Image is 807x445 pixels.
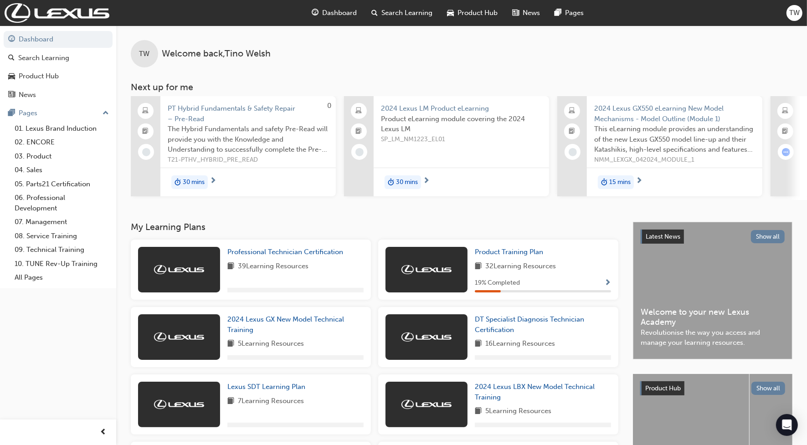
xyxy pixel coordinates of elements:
a: 03. Product [11,149,113,164]
a: News [4,87,113,103]
span: Revolutionise the way you access and manage your learning resources. [641,327,785,348]
span: DT Specialist Diagnosis Technician Certification [475,315,584,334]
span: 2024 Lexus LBX New Model Technical Training [475,383,595,401]
a: 2024 Lexus GX New Model Technical Training [227,314,364,335]
span: laptop-icon [143,105,149,117]
a: guage-iconDashboard [305,4,365,22]
span: book-icon [227,338,234,350]
span: booktick-icon [143,126,149,138]
span: Show Progress [604,279,611,287]
span: pages-icon [555,7,562,19]
span: TW [139,49,150,59]
span: News [523,8,540,18]
div: Search Learning [18,53,69,63]
button: Show all [751,382,786,395]
span: 39 Learning Resources [238,261,308,272]
img: Trak [401,400,452,409]
span: search-icon [372,7,378,19]
h3: Next up for me [116,82,807,92]
a: Lexus SDT Learning Plan [227,382,309,392]
a: 04. Sales [11,163,113,177]
span: car-icon [447,7,454,19]
span: news-icon [513,7,519,19]
span: 5 Learning Resources [238,338,304,350]
span: book-icon [475,261,482,272]
div: Open Intercom Messenger [776,414,798,436]
span: TW [789,8,800,18]
a: Latest NewsShow all [641,230,785,244]
a: Product HubShow all [640,381,785,396]
span: 2024 Lexus GX550 eLearning New Model Mechanisms - Model Outline (Module 1) [594,103,755,124]
span: 30 mins [183,177,205,188]
a: Latest NewsShow allWelcome to your new Lexus AcademyRevolutionise the way you access and manage y... [633,222,792,359]
button: DashboardSearch LearningProduct HubNews [4,29,113,105]
span: The Hybrid Fundamentals and safety Pre-Read will provide you with the Knowledge and Understanding... [168,124,329,155]
span: booktick-icon [356,126,362,138]
span: 7 Learning Resources [238,396,304,407]
span: book-icon [475,406,482,417]
a: Search Learning [4,50,113,66]
div: Product Hub [19,71,59,82]
a: 2024 Lexus LM Product eLearningProduct eLearning module covering the 2024 Lexus LMSP_LM_NM1223_EL... [344,96,549,196]
a: 07. Management [11,215,113,229]
span: Product Hub [645,384,681,392]
span: laptop-icon [782,105,789,117]
span: Lexus SDT Learning Plan [227,383,305,391]
a: search-iconSearch Learning [365,4,440,22]
a: 0PT Hybrid Fundamentals & Safety Repair – Pre-ReadThe Hybrid Fundamentals and safety Pre-Read wil... [131,96,336,196]
span: booktick-icon [782,126,789,138]
span: booktick-icon [569,126,576,138]
span: 0 [327,102,331,110]
a: Professional Technician Certification [227,247,347,257]
span: pages-icon [8,109,15,118]
span: guage-icon [312,7,319,19]
span: news-icon [8,91,15,99]
button: Pages [4,105,113,122]
img: Trak [154,332,204,342]
span: laptop-icon [356,105,362,117]
a: Dashboard [4,31,113,48]
div: Pages [19,108,37,118]
span: 15 mins [609,177,631,188]
span: 30 mins [396,177,418,188]
button: Show all [751,230,785,243]
a: car-iconProduct Hub [440,4,505,22]
span: Welcome back , Tino Welsh [162,49,271,59]
a: Product Training Plan [475,247,547,257]
span: book-icon [227,261,234,272]
button: TW [786,5,802,21]
span: T21-PTHV_HYBRID_PRE_READ [168,155,329,165]
a: Trak [5,3,109,23]
span: Professional Technician Certification [227,248,343,256]
a: 2024 Lexus LBX New Model Technical Training [475,382,611,402]
a: 08. Service Training [11,229,113,243]
span: book-icon [475,338,482,350]
a: pages-iconPages [548,4,591,22]
span: 5 Learning Resources [485,406,551,417]
span: duration-icon [388,176,394,188]
span: learningRecordVerb_NONE-icon [355,148,364,156]
a: DT Specialist Diagnosis Technician Certification [475,314,611,335]
a: 01. Lexus Brand Induction [11,122,113,136]
a: 06. Professional Development [11,191,113,215]
img: Trak [154,265,204,274]
span: Latest News [646,233,680,240]
span: This eLearning module provides an understanding of the new Lexus GX550 model line-up and their Ka... [594,124,755,155]
span: learningRecordVerb_NONE-icon [142,148,150,156]
span: guage-icon [8,36,15,44]
a: news-iconNews [505,4,548,22]
span: PT Hybrid Fundamentals & Safety Repair – Pre-Read [168,103,329,124]
span: book-icon [227,396,234,407]
a: Product Hub [4,68,113,85]
span: next-icon [636,177,643,185]
span: Product Training Plan [475,248,543,256]
span: laptop-icon [569,105,576,117]
span: Dashboard [323,8,357,18]
a: 09. Technical Training [11,243,113,257]
div: News [19,90,36,100]
span: 32 Learning Resources [485,261,556,272]
span: duration-icon [601,176,607,188]
span: learningRecordVerb_ATTEMPT-icon [782,148,790,156]
button: Show Progress [604,277,611,289]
